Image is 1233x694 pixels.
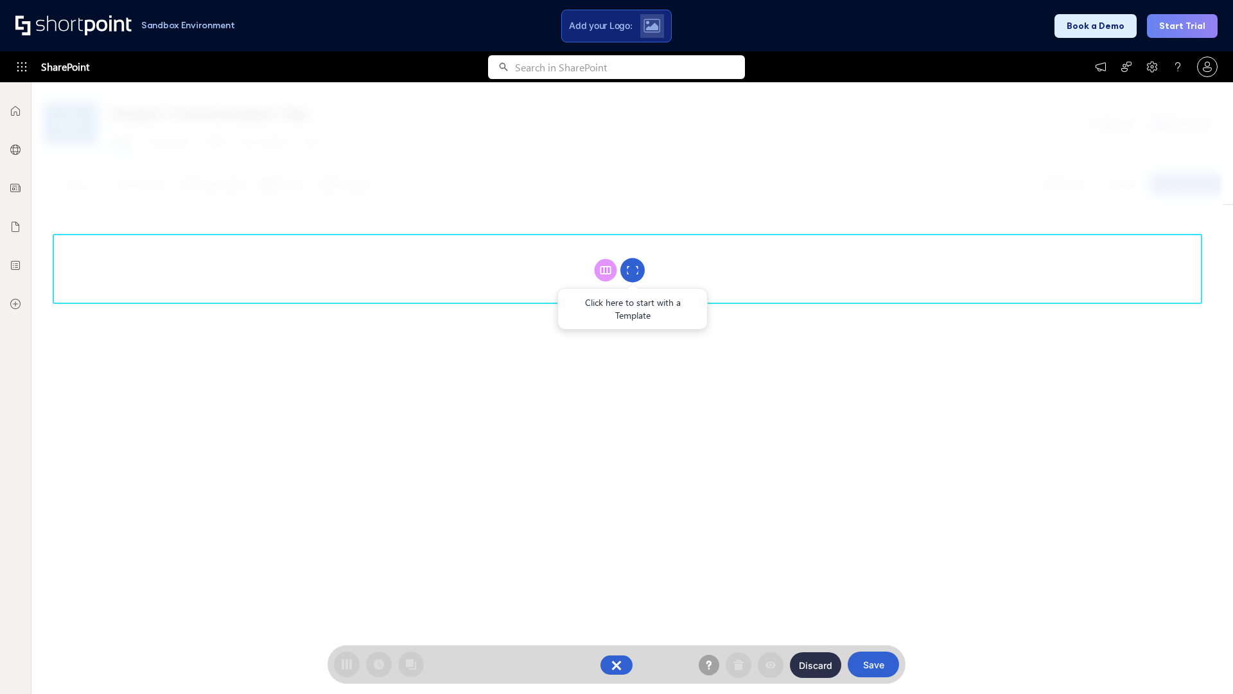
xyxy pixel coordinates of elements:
[848,652,899,677] button: Save
[1147,14,1218,38] button: Start Trial
[1054,14,1137,38] button: Book a Demo
[515,55,745,79] input: Search in SharePoint
[790,652,841,678] button: Discard
[41,51,89,82] span: SharePoint
[141,22,235,29] h1: Sandbox Environment
[643,19,660,33] img: Upload logo
[569,20,632,31] span: Add your Logo:
[1169,632,1233,694] iframe: Chat Widget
